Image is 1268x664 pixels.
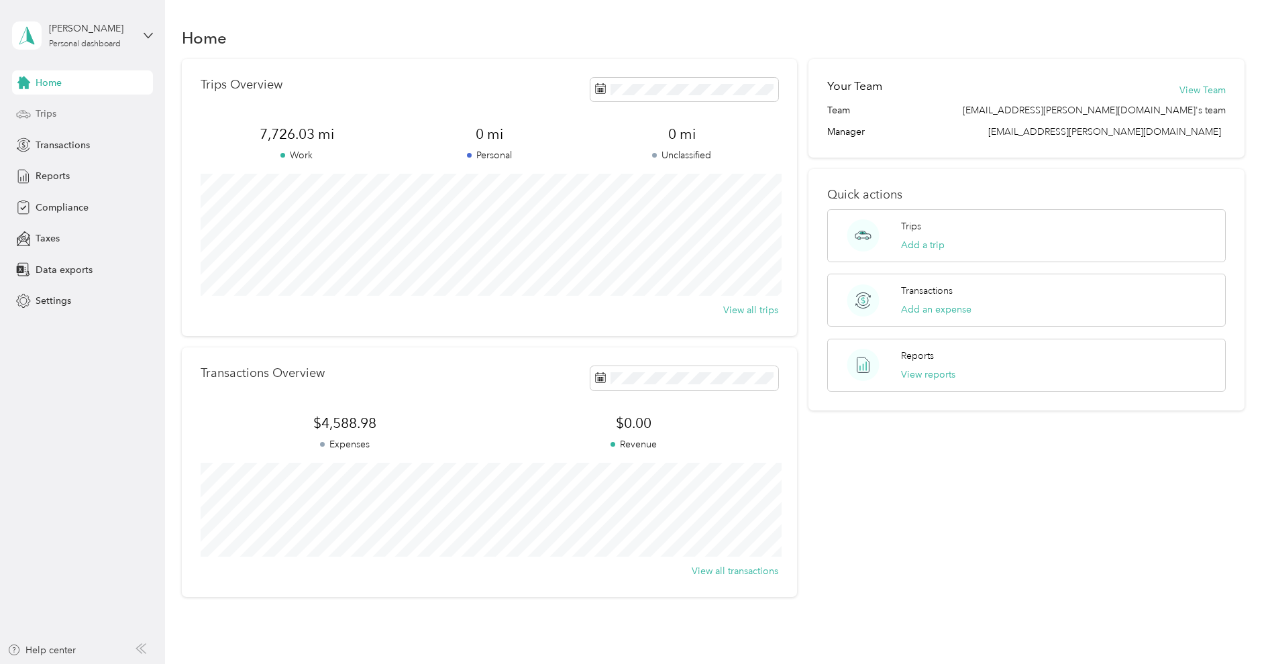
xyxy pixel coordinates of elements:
span: [EMAIL_ADDRESS][PERSON_NAME][DOMAIN_NAME] [988,126,1221,137]
span: Home [36,76,62,90]
p: Work [201,148,393,162]
div: Personal dashboard [49,40,121,48]
span: [EMAIL_ADDRESS][PERSON_NAME][DOMAIN_NAME]'s team [963,103,1226,117]
span: Compliance [36,201,89,215]
span: 7,726.03 mi [201,125,393,144]
button: Help center [7,643,76,657]
span: Team [827,103,850,117]
p: Trips [901,219,921,233]
p: Transactions Overview [201,366,325,380]
button: View reports [901,368,955,382]
p: Quick actions [827,188,1226,202]
p: Revenue [489,437,778,451]
span: 0 mi [586,125,778,144]
span: Data exports [36,263,93,277]
button: Add an expense [901,302,971,317]
span: $4,588.98 [201,414,490,433]
p: Trips Overview [201,78,282,92]
button: View Team [1179,83,1226,97]
button: View all trips [723,303,778,317]
h2: Your Team [827,78,882,95]
span: Trips [36,107,56,121]
span: 0 mi [393,125,586,144]
p: Personal [393,148,586,162]
span: Transactions [36,138,90,152]
h1: Home [182,31,227,45]
p: Unclassified [586,148,778,162]
span: Settings [36,294,71,308]
span: Manager [827,125,865,139]
span: Reports [36,169,70,183]
p: Expenses [201,437,490,451]
p: Transactions [901,284,953,298]
div: [PERSON_NAME] [49,21,133,36]
button: View all transactions [692,564,778,578]
span: Taxes [36,231,60,245]
span: $0.00 [489,414,778,433]
button: Add a trip [901,238,945,252]
p: Reports [901,349,934,363]
iframe: Everlance-gr Chat Button Frame [1193,589,1268,664]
